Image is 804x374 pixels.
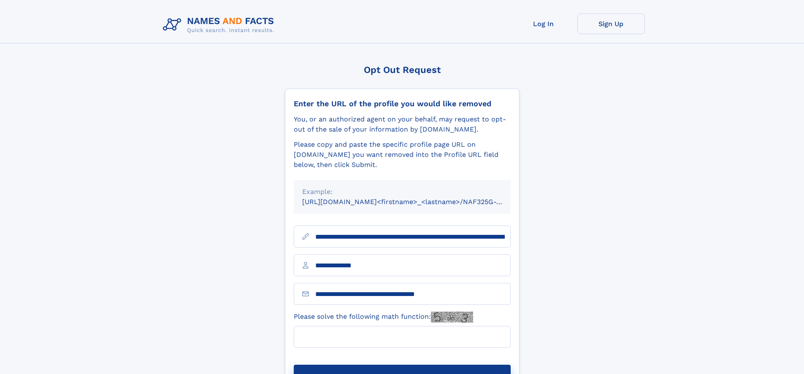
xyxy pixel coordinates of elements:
[510,13,577,34] a: Log In
[294,114,511,135] div: You, or an authorized agent on your behalf, may request to opt-out of the sale of your informatio...
[302,198,527,206] small: [URL][DOMAIN_NAME]<firstname>_<lastname>/NAF325G-xxxxxxxx
[294,312,473,323] label: Please solve the following math function:
[160,13,281,36] img: Logo Names and Facts
[285,65,520,75] div: Opt Out Request
[577,13,645,34] a: Sign Up
[294,99,511,108] div: Enter the URL of the profile you would like removed
[294,140,511,170] div: Please copy and paste the specific profile page URL on [DOMAIN_NAME] you want removed into the Pr...
[302,187,502,197] div: Example:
